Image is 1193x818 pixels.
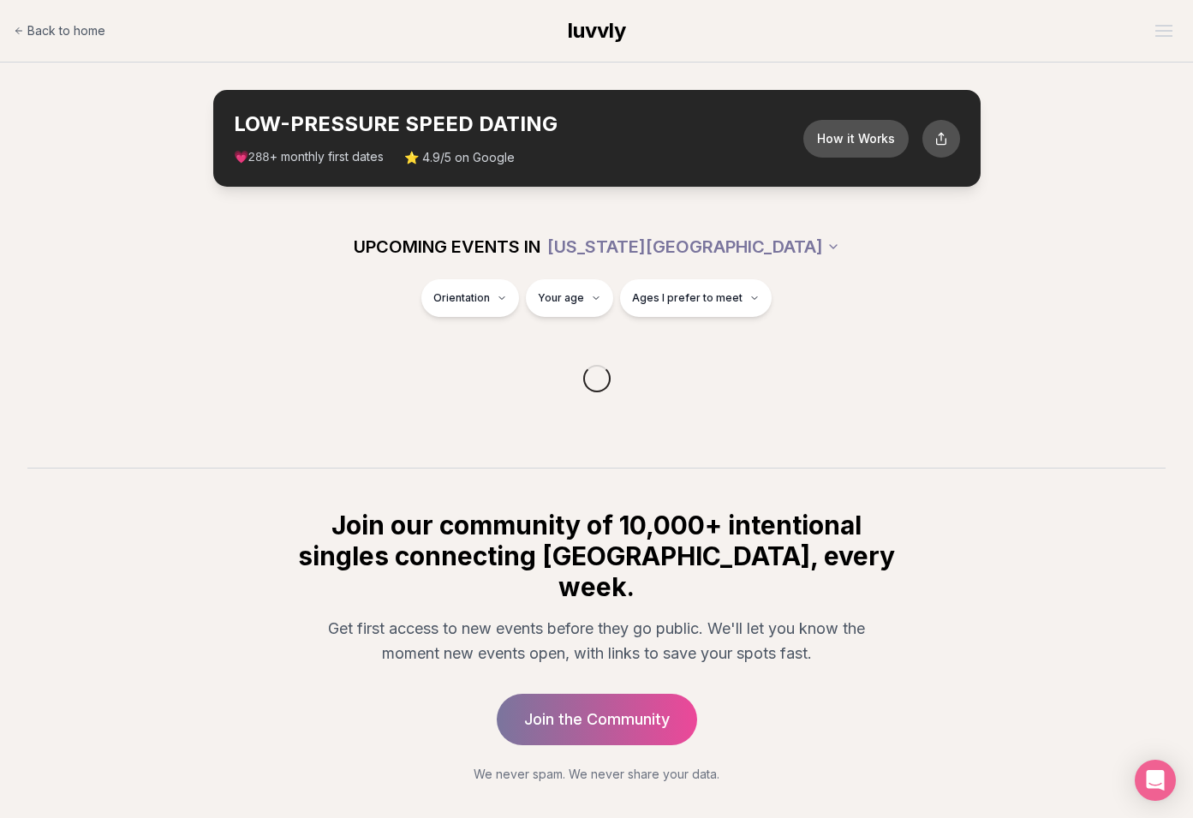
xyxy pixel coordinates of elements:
[497,694,697,745] a: Join the Community
[248,151,270,164] span: 288
[421,279,519,317] button: Orientation
[568,18,626,43] span: luvvly
[803,120,909,158] button: How it Works
[404,149,515,166] span: ⭐ 4.9/5 on Google
[568,17,626,45] a: luvvly
[547,228,840,266] button: [US_STATE][GEOGRAPHIC_DATA]
[526,279,613,317] button: Your age
[295,510,898,602] h2: Join our community of 10,000+ intentional singles connecting [GEOGRAPHIC_DATA], every week.
[433,291,490,305] span: Orientation
[234,110,803,138] h2: LOW-PRESSURE SPEED DATING
[632,291,743,305] span: Ages I prefer to meet
[309,616,885,666] p: Get first access to new events before they go public. We'll let you know the moment new events op...
[27,22,105,39] span: Back to home
[620,279,772,317] button: Ages I prefer to meet
[538,291,584,305] span: Your age
[234,148,384,166] span: 💗 + monthly first dates
[354,235,540,259] span: UPCOMING EVENTS IN
[295,766,898,783] p: We never spam. We never share your data.
[14,14,105,48] a: Back to home
[1135,760,1176,801] div: Open Intercom Messenger
[1148,18,1179,44] button: Open menu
